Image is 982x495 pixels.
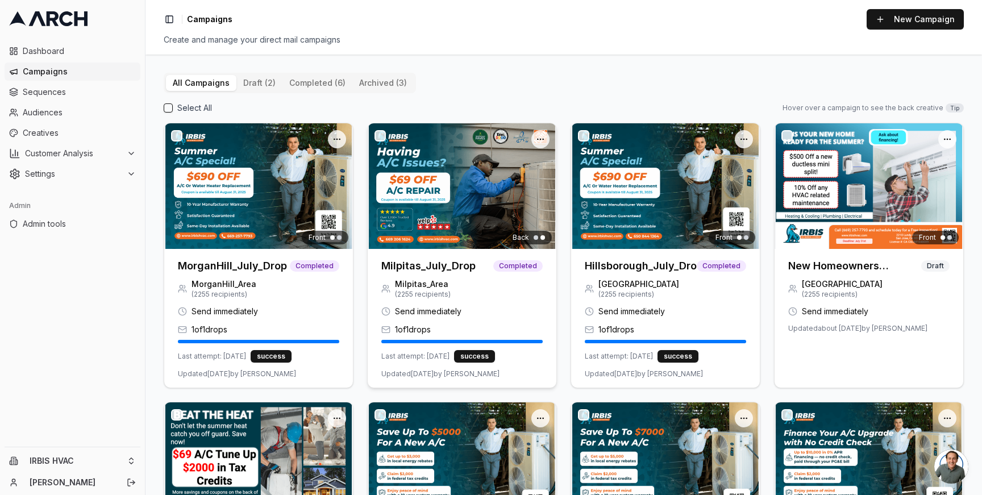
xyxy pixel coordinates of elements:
[178,258,287,274] h3: MorganHill_July_Drop
[282,75,352,91] button: completed (6)
[5,144,140,163] button: Customer Analysis
[30,477,114,488] a: [PERSON_NAME]
[921,260,950,272] span: Draft
[513,233,529,242] span: Back
[598,278,679,290] span: [GEOGRAPHIC_DATA]
[309,233,326,242] span: Front
[381,258,476,274] h3: Milpitas_July_Drop
[192,306,258,317] span: Send immediately
[5,42,140,60] a: Dashboard
[177,102,212,114] label: Select All
[934,450,968,484] a: Open chat
[5,197,140,215] div: Admin
[775,123,963,249] img: Front creative for New Homeowners (automated Campaign)
[178,369,296,378] span: Updated [DATE] by [PERSON_NAME]
[5,83,140,101] a: Sequences
[5,103,140,122] a: Audiences
[251,350,292,363] div: success
[802,290,883,299] span: ( 2255 recipients)
[166,75,236,91] button: All Campaigns
[946,103,964,113] span: Tip
[23,218,136,230] span: Admin tools
[395,278,451,290] span: Milpitas_Area
[164,34,964,45] div: Create and manage your direct mail campaigns
[368,123,556,249] img: Back creative for Milpitas_July_Drop
[23,45,136,57] span: Dashboard
[919,233,936,242] span: Front
[23,86,136,98] span: Sequences
[658,350,698,363] div: success
[5,452,140,470] button: IRBIS HVAC
[23,127,136,139] span: Creatives
[25,168,122,180] span: Settings
[788,324,927,333] span: Updated about [DATE] by [PERSON_NAME]
[352,75,414,91] button: archived (3)
[783,103,943,113] span: Hover over a campaign to see the back creative
[23,66,136,77] span: Campaigns
[867,9,964,30] button: New Campaign
[598,324,634,335] span: 1 of 1 drops
[192,324,227,335] span: 1 of 1 drops
[123,475,139,490] button: Log out
[395,306,461,317] span: Send immediately
[395,290,451,299] span: ( 2255 recipients)
[178,352,246,361] span: Last attempt: [DATE]
[187,14,232,25] nav: breadcrumb
[5,165,140,183] button: Settings
[697,260,746,272] span: Completed
[5,63,140,81] a: Campaigns
[290,260,339,272] span: Completed
[187,14,232,25] span: Campaigns
[585,352,653,361] span: Last attempt: [DATE]
[5,124,140,142] a: Creatives
[802,306,868,317] span: Send immediately
[585,258,697,274] h3: Hillsborough_July_Drop
[381,369,500,378] span: Updated [DATE] by [PERSON_NAME]
[715,233,733,242] span: Front
[454,350,495,363] div: success
[788,258,921,274] h3: New Homeowners (automated Campaign)
[381,352,450,361] span: Last attempt: [DATE]
[164,123,353,249] img: Front creative for MorganHill_July_Drop
[30,456,122,466] span: IRBIS HVAC
[395,324,431,335] span: 1 of 1 drops
[5,215,140,233] a: Admin tools
[25,148,122,159] span: Customer Analysis
[192,290,256,299] span: ( 2255 recipients)
[571,123,760,249] img: Front creative for Hillsborough_July_Drop
[802,278,883,290] span: [GEOGRAPHIC_DATA]
[598,306,665,317] span: Send immediately
[236,75,282,91] button: draft (2)
[493,260,543,272] span: Completed
[585,369,703,378] span: Updated [DATE] by [PERSON_NAME]
[598,290,679,299] span: ( 2255 recipients)
[192,278,256,290] span: MorganHill_Area
[23,107,136,118] span: Audiences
